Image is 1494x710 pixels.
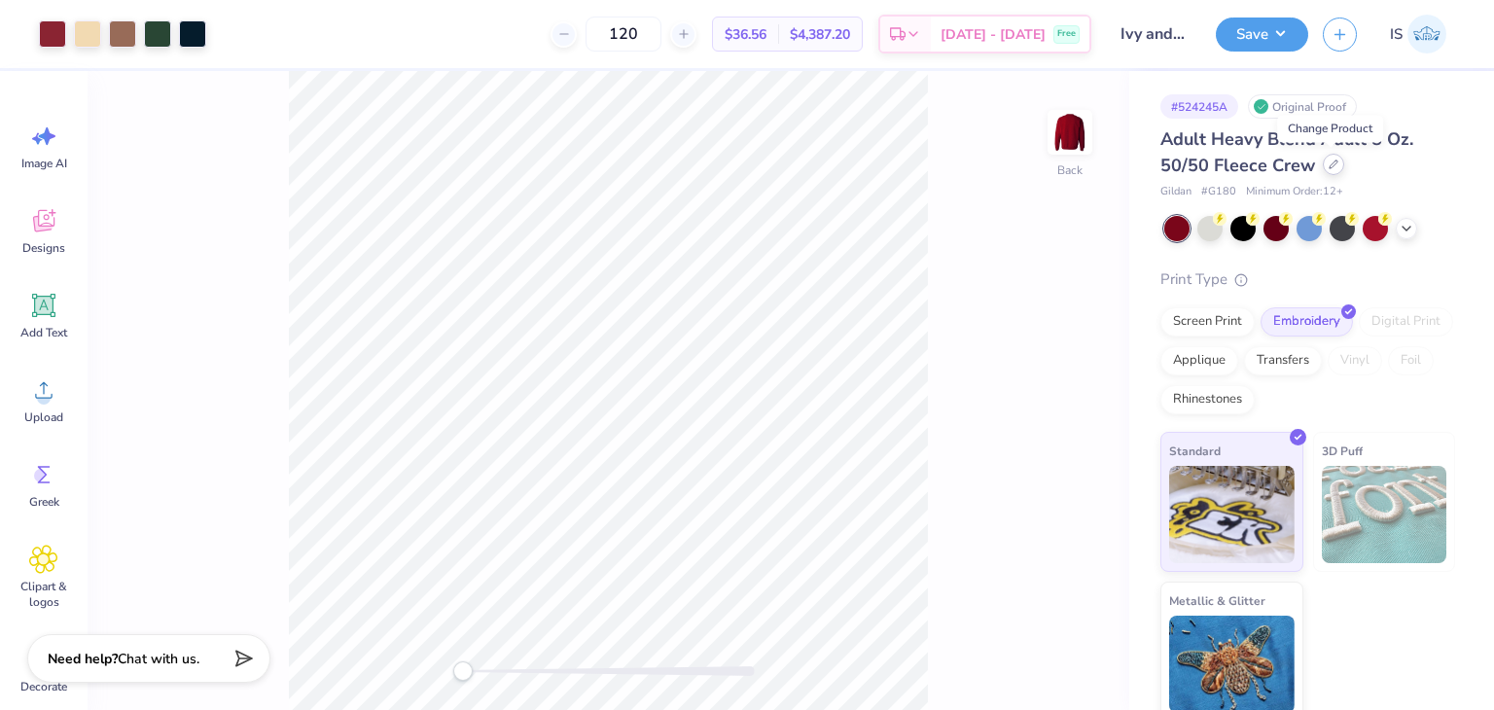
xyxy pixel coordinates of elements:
span: Greek [29,494,59,510]
span: Chat with us. [118,650,199,668]
div: Change Product [1277,115,1383,142]
img: Back [1050,113,1089,152]
span: [DATE] - [DATE] [941,24,1046,45]
span: Gildan [1160,184,1192,200]
div: Screen Print [1160,307,1255,337]
span: Decorate [20,679,67,694]
span: 3D Puff [1322,441,1363,461]
div: # 524245A [1160,94,1238,119]
div: Applique [1160,346,1238,375]
span: Image AI [21,156,67,171]
span: Free [1057,27,1076,41]
span: $36.56 [725,24,766,45]
div: Accessibility label [453,661,473,681]
span: IS [1390,23,1403,46]
div: Digital Print [1359,307,1453,337]
span: Clipart & logos [12,579,76,610]
span: Minimum Order: 12 + [1246,184,1343,200]
span: Designs [22,240,65,256]
strong: Need help? [48,650,118,668]
span: Standard [1169,441,1221,461]
a: IS [1381,15,1455,53]
span: Adult Heavy Blend Adult 8 Oz. 50/50 Fleece Crew [1160,127,1413,177]
input: Untitled Design [1106,15,1201,53]
div: Vinyl [1328,346,1382,375]
div: Transfers [1244,346,1322,375]
span: # G180 [1201,184,1236,200]
span: Add Text [20,325,67,340]
div: Foil [1388,346,1434,375]
div: Print Type [1160,268,1455,291]
div: Back [1057,161,1083,179]
span: $4,387.20 [790,24,850,45]
span: Upload [24,409,63,425]
div: Embroidery [1261,307,1353,337]
img: Ishita Singh [1407,15,1446,53]
img: Standard [1169,466,1295,563]
input: – – [586,17,661,52]
img: 3D Puff [1322,466,1447,563]
span: Metallic & Glitter [1169,590,1265,611]
button: Save [1216,18,1308,52]
div: Original Proof [1248,94,1357,119]
div: Rhinestones [1160,385,1255,414]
